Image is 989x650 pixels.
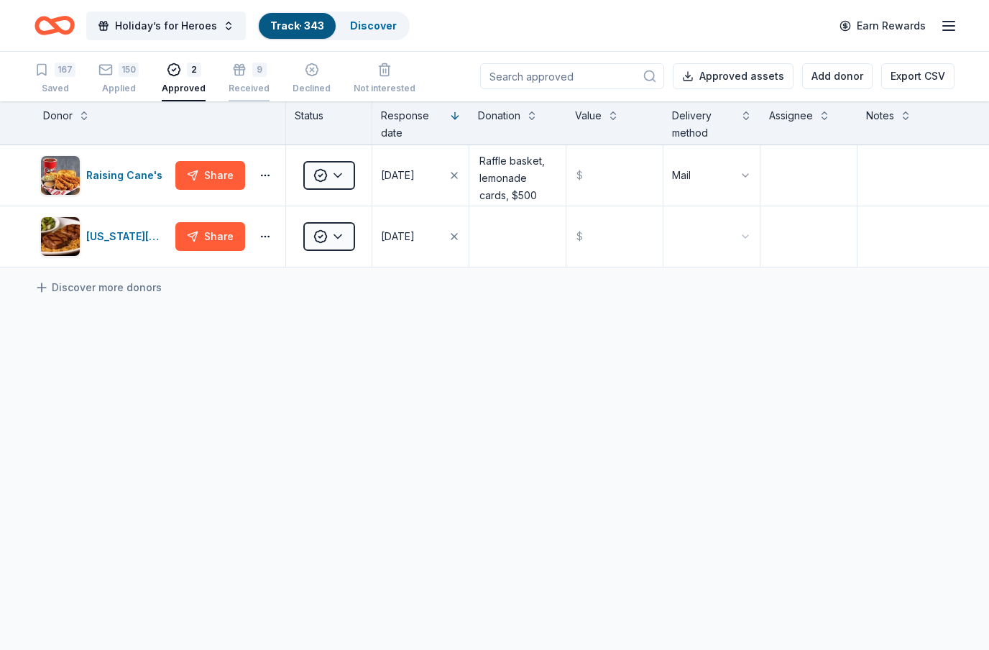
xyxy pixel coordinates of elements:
[372,206,469,267] button: [DATE]
[34,279,162,296] a: Discover more donors
[381,228,415,245] div: [DATE]
[115,17,217,35] span: Holiday’s for Heroes
[34,57,75,101] button: 167Saved
[229,57,270,101] button: 9Received
[98,83,139,94] div: Applied
[41,217,80,256] img: Image for Texas Roadhouse
[34,83,75,94] div: Saved
[293,57,331,101] button: Declined
[119,63,139,77] div: 150
[673,63,793,89] button: Approved assets
[34,9,75,42] a: Home
[293,83,331,94] div: Declined
[478,107,520,124] div: Donation
[86,228,170,245] div: [US_STATE][GEOGRAPHIC_DATA]
[270,19,324,32] a: Track· 343
[480,63,664,89] input: Search approved
[769,107,813,124] div: Assignee
[471,147,564,204] textarea: Raffle basket, lemonade cards, $500 sponsorship
[575,107,602,124] div: Value
[162,57,206,101] button: 2Approved
[86,167,168,184] div: Raising Cane's
[350,19,397,32] a: Discover
[187,63,201,77] div: 2
[86,12,246,40] button: Holiday’s for Heroes
[41,156,80,195] img: Image for Raising Cane's
[252,55,267,69] div: 9
[831,13,934,39] a: Earn Rewards
[381,167,415,184] div: [DATE]
[55,63,75,77] div: 167
[354,83,415,94] div: Not interested
[354,57,415,101] button: Not interested
[43,107,73,124] div: Donor
[257,12,410,40] button: Track· 343Discover
[802,63,873,89] button: Add donor
[372,145,469,206] button: [DATE]
[286,101,372,145] div: Status
[381,107,443,142] div: Response date
[229,75,270,86] div: Received
[175,161,245,190] button: Share
[175,222,245,251] button: Share
[672,107,735,142] div: Delivery method
[40,216,170,257] button: Image for Texas Roadhouse[US_STATE][GEOGRAPHIC_DATA]
[98,57,139,101] button: 150Applied
[40,155,170,196] button: Image for Raising Cane's Raising Cane's
[866,107,894,124] div: Notes
[162,83,206,94] div: Approved
[881,63,954,89] button: Export CSV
